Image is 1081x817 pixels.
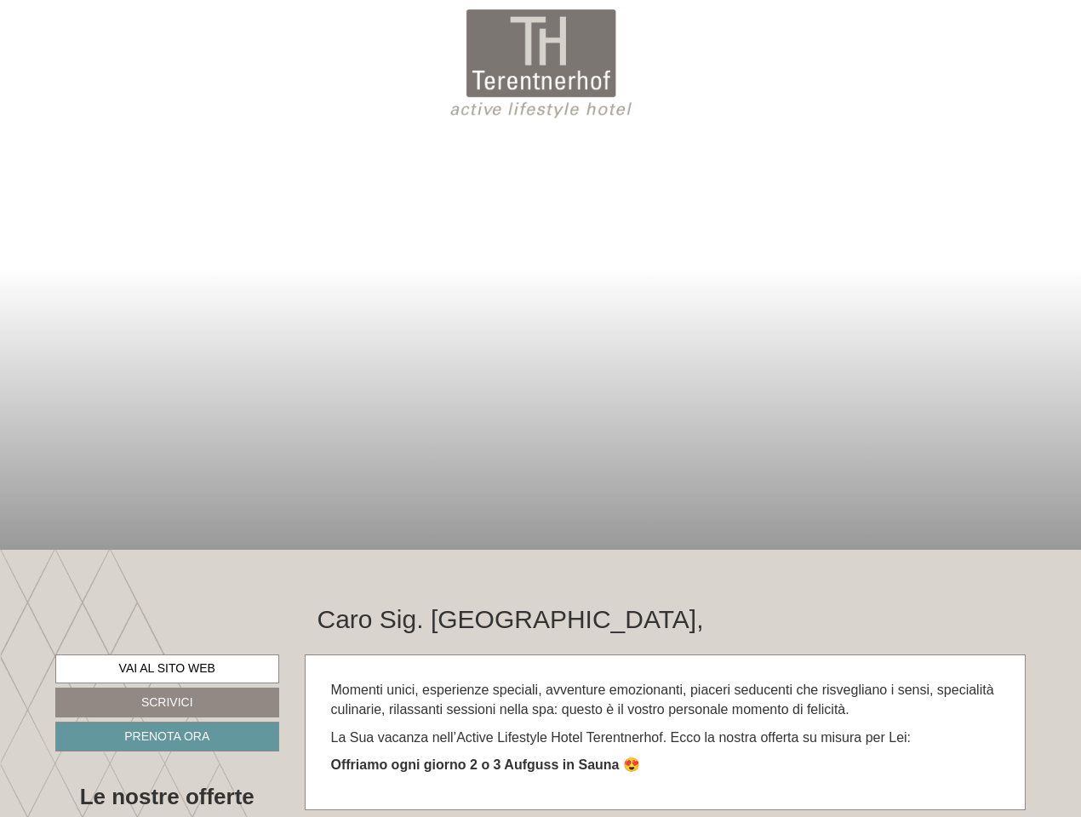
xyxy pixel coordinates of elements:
[331,757,640,772] strong: Offriamo ogni giorno 2 o 3 Aufguss in Sauna 😍
[331,681,1000,720] p: Momenti unici, esperienze speciali, avventure emozionanti, piaceri seducenti che risvegliano i se...
[55,654,279,683] a: Vai al sito web
[317,605,704,633] h1: Caro Sig. [GEOGRAPHIC_DATA],
[55,688,279,717] a: Scrivici
[55,781,279,813] div: Le nostre offerte
[55,722,279,751] a: Prenota ora
[331,728,1000,748] p: La Sua vacanza nell’Active Lifestyle Hotel Terentnerhof. Ecco la nostra offerta su misura per Lei:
